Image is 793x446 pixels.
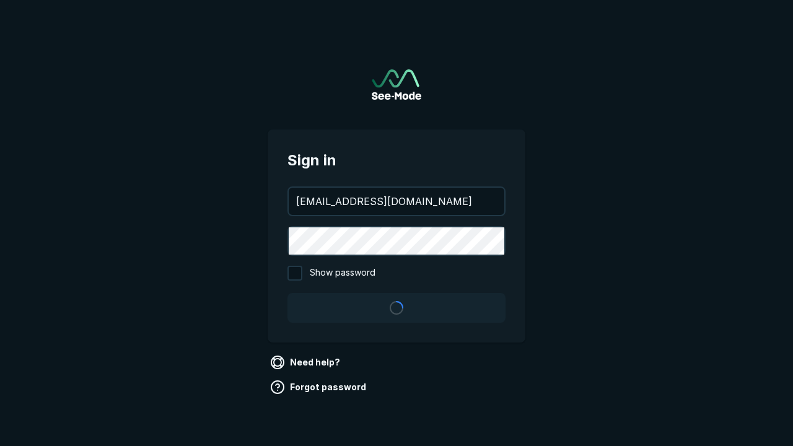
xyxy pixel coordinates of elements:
a: Need help? [268,352,345,372]
img: See-Mode Logo [372,69,421,100]
a: Go to sign in [372,69,421,100]
input: your@email.com [289,188,504,215]
span: Show password [310,266,375,281]
span: Sign in [287,149,506,172]
a: Forgot password [268,377,371,397]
